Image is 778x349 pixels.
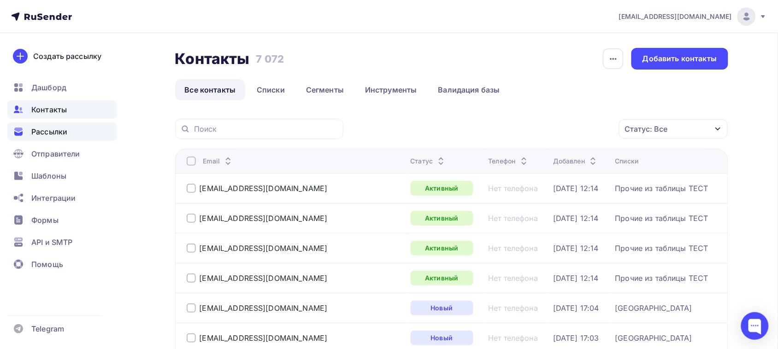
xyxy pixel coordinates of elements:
[200,244,328,253] a: [EMAIL_ADDRESS][DOMAIN_NAME]
[619,7,767,26] a: [EMAIL_ADDRESS][DOMAIN_NAME]
[31,323,64,334] span: Telegram
[200,303,328,313] a: [EMAIL_ADDRESS][DOMAIN_NAME]
[489,273,538,283] a: Нет телефона
[7,145,117,163] a: Отправители
[200,273,328,283] a: [EMAIL_ADDRESS][DOMAIN_NAME]
[31,237,72,248] span: API и SMTP
[411,157,447,166] div: Статус
[553,184,599,193] a: [DATE] 12:14
[31,148,80,159] span: Отправители
[553,303,599,313] a: [DATE] 17:04
[429,79,510,100] a: Валидация базы
[200,333,328,343] a: [EMAIL_ADDRESS][DOMAIN_NAME]
[31,215,59,226] span: Формы
[553,244,599,253] a: [DATE] 12:14
[619,119,728,139] button: Статус: Все
[175,79,246,100] a: Все контакты
[7,122,117,141] a: Рассылки
[489,214,538,223] a: Нет телефона
[7,100,117,119] a: Контакты
[31,259,63,270] span: Помощь
[615,214,708,223] a: Прочие из таблицы ТЕСТ
[247,79,295,100] a: Списки
[175,50,250,68] h2: Контакты
[411,271,473,285] a: Активный
[411,241,473,256] a: Активный
[615,184,708,193] a: Прочие из таблицы ТЕСТ
[33,51,101,62] div: Создать рассылку
[411,331,473,345] a: Новый
[615,303,692,313] a: [GEOGRAPHIC_DATA]
[296,79,354,100] a: Сегменты
[355,79,427,100] a: Инструменты
[203,157,234,166] div: Email
[642,53,717,64] div: Добавить контакты
[615,273,708,283] a: Прочие из таблицы ТЕСТ
[411,301,473,315] a: Новый
[553,157,599,166] div: Добавлен
[31,104,67,115] span: Контакты
[619,12,732,21] span: [EMAIL_ADDRESS][DOMAIN_NAME]
[489,333,538,343] a: Нет телефона
[411,211,473,226] a: Активный
[7,167,117,185] a: Шаблоны
[31,192,76,204] span: Интеграции
[615,157,639,166] div: Списки
[411,181,473,196] a: Активный
[200,214,328,223] a: [EMAIL_ADDRESS][DOMAIN_NAME]
[7,211,117,229] a: Формы
[31,82,66,93] span: Дашборд
[553,273,599,283] a: [DATE] 12:14
[615,333,692,343] a: [GEOGRAPHIC_DATA]
[553,214,599,223] a: [DATE] 12:14
[553,333,599,343] a: [DATE] 17:03
[256,52,284,65] h3: 7 072
[7,78,117,97] a: Дашборд
[615,244,708,253] a: Прочие из таблицы ТЕСТ
[489,303,538,313] a: Нет телефона
[31,126,67,137] span: Рассылки
[489,157,530,166] div: Телефон
[200,184,328,193] a: [EMAIL_ADDRESS][DOMAIN_NAME]
[31,170,66,181] span: Шаблоны
[625,123,668,134] div: Статус: Все
[194,124,338,134] input: Поиск
[489,244,538,253] a: Нет телефона
[489,184,538,193] a: Нет телефона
